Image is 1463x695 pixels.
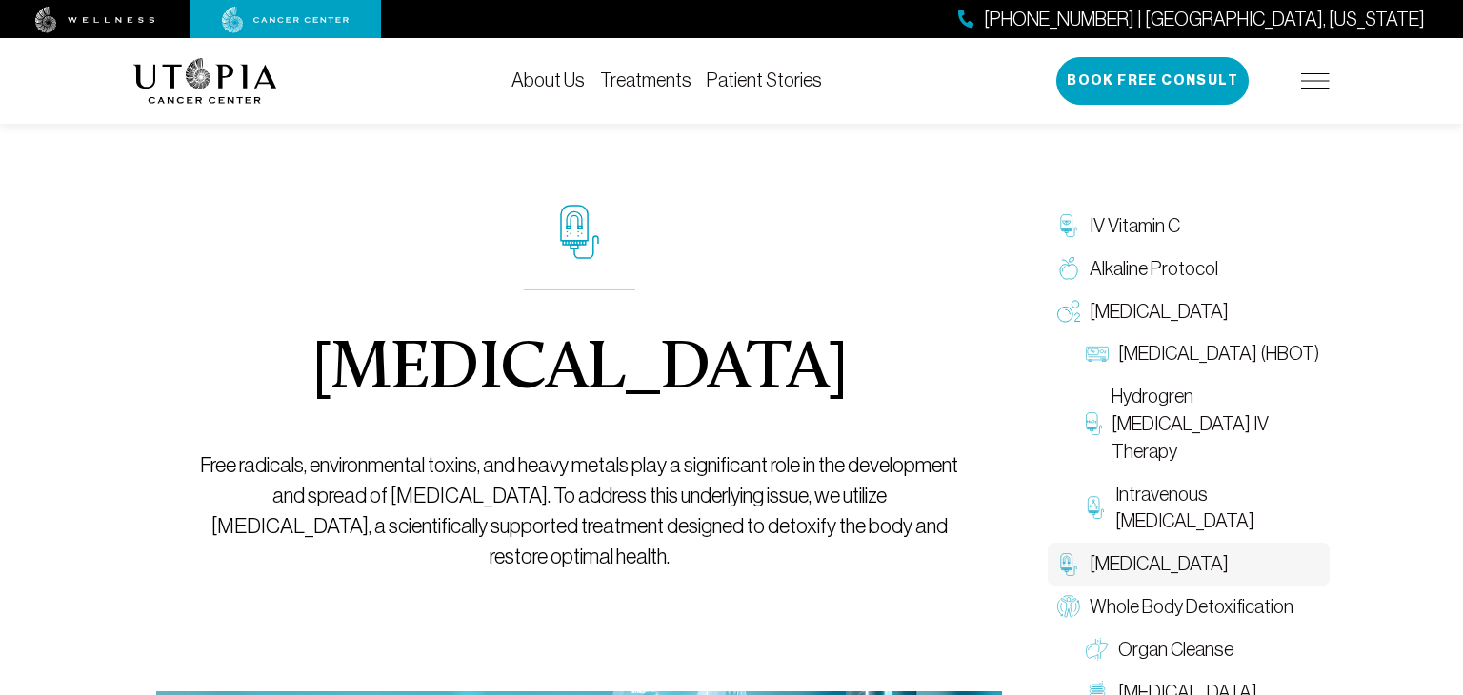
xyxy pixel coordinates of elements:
[560,205,599,259] img: icon
[1301,73,1330,89] img: icon-hamburger
[1057,257,1080,280] img: Alkaline Protocol
[1076,628,1330,671] a: Organ Cleanse
[1090,550,1229,578] span: [MEDICAL_DATA]
[1048,248,1330,290] a: Alkaline Protocol
[958,6,1425,33] a: [PHONE_NUMBER] | [GEOGRAPHIC_DATA], [US_STATE]
[1086,343,1109,366] img: Hyperbaric Oxygen Therapy (HBOT)
[1057,553,1080,576] img: Chelation Therapy
[1090,255,1218,283] span: Alkaline Protocol
[511,69,585,90] a: About Us
[1118,636,1233,664] span: Organ Cleanse
[984,6,1425,33] span: [PHONE_NUMBER] | [GEOGRAPHIC_DATA], [US_STATE]
[1048,543,1330,586] a: [MEDICAL_DATA]
[200,450,959,572] p: Free radicals, environmental toxins, and heavy metals play a significant role in the development ...
[133,58,277,104] img: logo
[311,336,848,405] h1: [MEDICAL_DATA]
[1086,496,1106,519] img: Intravenous Ozone Therapy
[1056,57,1249,105] button: Book Free Consult
[1057,300,1080,323] img: Oxygen Therapy
[1076,332,1330,375] a: [MEDICAL_DATA] (HBOT)
[1048,205,1330,248] a: IV Vitamin C
[1086,638,1109,661] img: Organ Cleanse
[1076,473,1330,544] a: Intravenous [MEDICAL_DATA]
[1118,340,1319,367] span: [MEDICAL_DATA] (HBOT)
[1048,290,1330,333] a: [MEDICAL_DATA]
[1090,212,1180,240] span: IV Vitamin C
[1057,214,1080,237] img: IV Vitamin C
[1090,298,1229,326] span: [MEDICAL_DATA]
[1086,412,1102,435] img: Hydrogren Peroxide IV Therapy
[35,7,155,33] img: wellness
[1076,375,1330,472] a: Hydrogren [MEDICAL_DATA] IV Therapy
[222,7,350,33] img: cancer center
[1090,593,1293,621] span: Whole Body Detoxification
[1112,383,1320,465] span: Hydrogren [MEDICAL_DATA] IV Therapy
[1048,586,1330,628] a: Whole Body Detoxification
[1115,481,1320,536] span: Intravenous [MEDICAL_DATA]
[1057,595,1080,618] img: Whole Body Detoxification
[707,69,822,90] a: Patient Stories
[600,69,691,90] a: Treatments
